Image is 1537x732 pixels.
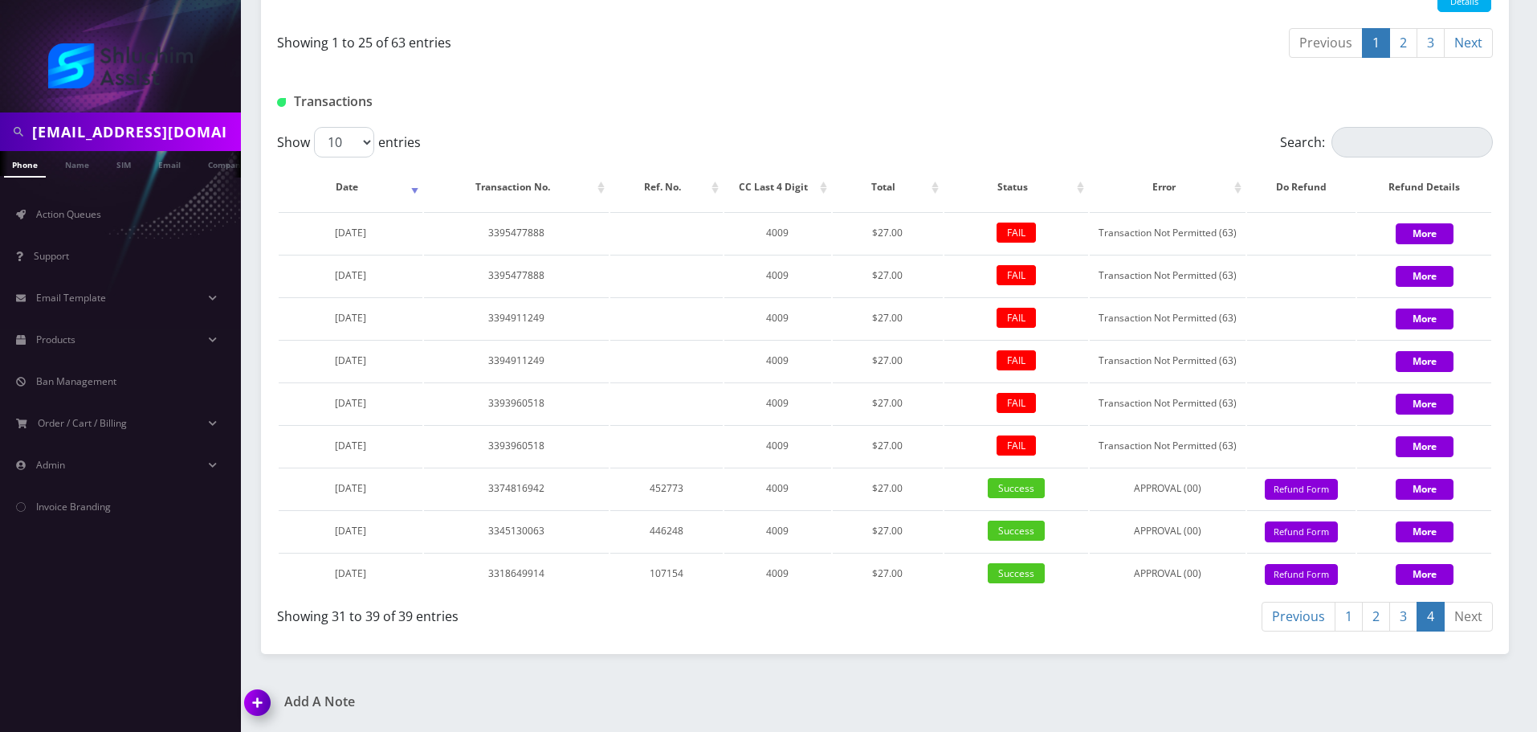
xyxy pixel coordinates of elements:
[335,268,366,282] span: [DATE]
[1262,602,1335,632] a: Previous
[36,333,75,346] span: Products
[997,265,1036,285] span: FAIL
[997,350,1036,370] span: FAIL
[1289,28,1363,58] a: Previous
[1396,394,1453,415] button: More
[833,164,943,211] th: Total: activate to sort column ascending
[424,553,609,594] td: 3318649914
[424,212,609,253] td: 3395477888
[424,425,609,466] td: 3393960518
[997,223,1036,243] span: FAIL
[997,436,1036,456] span: FAIL
[150,151,189,176] a: Email
[335,396,366,410] span: [DATE]
[1090,340,1245,381] td: Transaction Not Permitted (63)
[1331,127,1493,157] input: Search:
[833,255,943,296] td: $27.00
[200,151,254,176] a: Company
[245,694,873,710] a: Add A Note
[988,478,1045,498] span: Success
[724,255,831,296] td: 4009
[1396,564,1453,585] button: More
[1265,564,1338,586] button: Refund Form
[1396,266,1453,287] button: More
[4,151,46,178] a: Phone
[424,164,609,211] th: Transaction No.: activate to sort column ascending
[610,468,723,509] td: 452773
[424,510,609,551] td: 3345130063
[1389,28,1417,58] a: 2
[38,416,127,430] span: Order / Cart / Billing
[1362,602,1390,632] a: 2
[988,521,1045,541] span: Success
[1280,127,1493,157] label: Search:
[335,439,366,452] span: [DATE]
[724,468,831,509] td: 4009
[1090,553,1245,594] td: APPROVAL (00)
[833,340,943,381] td: $27.00
[277,27,873,52] div: Showing 1 to 25 of 63 entries
[724,510,831,551] td: 4009
[988,563,1045,583] span: Success
[724,382,831,423] td: 4009
[724,553,831,594] td: 4009
[1444,602,1493,632] a: Next
[335,311,366,325] span: [DATE]
[1389,602,1417,632] a: 3
[36,374,116,388] span: Ban Management
[1417,602,1445,632] a: 4
[724,212,831,253] td: 4009
[48,43,193,88] img: Shluchim Assist
[277,127,421,157] label: Show entries
[36,458,65,472] span: Admin
[1090,164,1245,211] th: Error: activate to sort column ascending
[833,553,943,594] td: $27.00
[724,297,831,338] td: 4009
[610,510,723,551] td: 446248
[1396,479,1453,500] button: More
[1265,521,1338,543] button: Refund Form
[335,354,366,367] span: [DATE]
[314,127,374,157] select: Showentries
[833,510,943,551] td: $27.00
[335,524,366,538] span: [DATE]
[997,393,1036,413] span: FAIL
[1417,28,1445,58] a: 3
[36,500,111,513] span: Invoice Branding
[1396,309,1453,329] button: More
[424,297,609,338] td: 3394911249
[279,164,422,211] th: Date: activate to sort column ascending
[277,600,873,626] div: Showing 31 to 39 of 39 entries
[36,291,106,305] span: Email Template
[57,151,97,176] a: Name
[1396,223,1453,244] button: More
[1090,382,1245,423] td: Transaction Not Permitted (63)
[1090,212,1245,253] td: Transaction Not Permitted (63)
[1444,28,1493,58] a: Next
[833,212,943,253] td: $27.00
[944,164,1088,211] th: Status: activate to sort column ascending
[724,425,831,466] td: 4009
[108,151,139,176] a: SIM
[32,117,237,147] input: Search in Company
[424,468,609,509] td: 3374816942
[1396,351,1453,372] button: More
[335,566,366,580] span: [DATE]
[1090,468,1245,509] td: APPROVAL (00)
[1090,255,1245,296] td: Transaction Not Permitted (63)
[424,340,609,381] td: 3394911249
[1335,602,1363,632] a: 1
[277,98,286,107] img: Transactions
[1265,479,1338,501] button: Refund Form
[724,164,831,211] th: CC Last 4 Digit: activate to sort column ascending
[335,226,366,239] span: [DATE]
[610,553,723,594] td: 107154
[36,207,101,221] span: Action Queues
[1247,164,1356,211] th: Do Refund
[1090,297,1245,338] td: Transaction Not Permitted (63)
[1362,28,1390,58] a: 1
[833,425,943,466] td: $27.00
[724,340,831,381] td: 4009
[1396,436,1453,457] button: More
